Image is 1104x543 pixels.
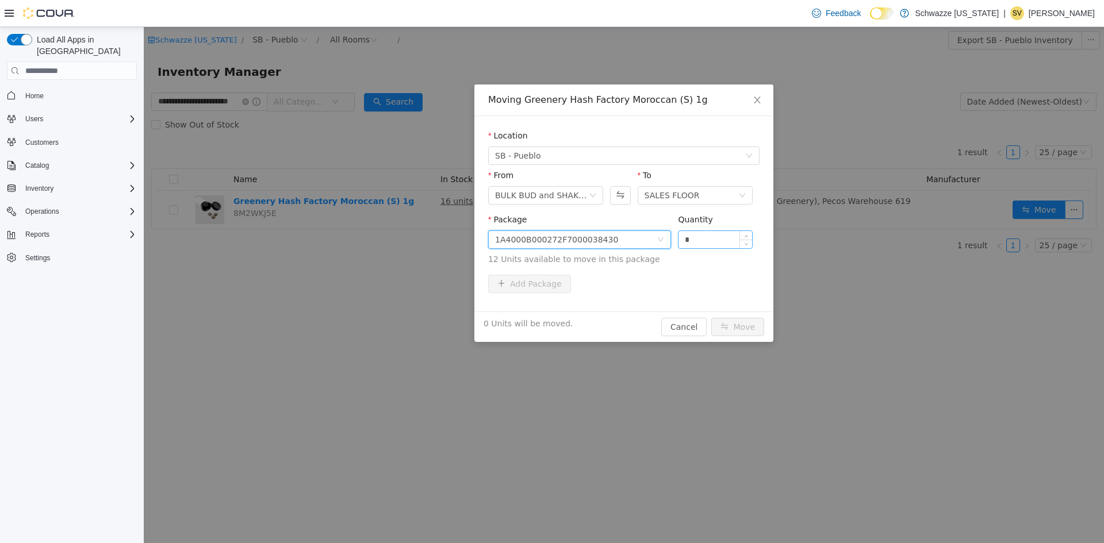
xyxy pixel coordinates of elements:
p: Schwazze [US_STATE] [915,6,999,20]
span: Reports [25,230,49,239]
span: Users [25,114,43,124]
button: Close [597,57,630,90]
a: Home [21,89,48,103]
a: Settings [21,251,55,265]
p: | [1003,6,1006,20]
button: icon: swapMove [568,291,620,309]
span: 12 Units available to move in this package [344,226,616,238]
label: Quantity [534,188,569,197]
button: Users [2,111,141,127]
span: Inventory [25,184,53,193]
button: Home [2,87,141,103]
button: Cancel [517,291,563,309]
a: Feedback [807,2,865,25]
button: Swap [466,159,486,178]
i: icon: down [513,209,520,217]
i: icon: up [600,207,604,211]
button: Settings [2,249,141,266]
span: Home [21,88,137,102]
i: icon: close [609,68,618,78]
button: Catalog [21,159,53,172]
span: Operations [21,205,137,218]
p: [PERSON_NAME] [1029,6,1095,20]
div: BULK BUD and SHAKE - BACKSTOCK ONLY [351,160,445,177]
div: SALES FLOOR [501,160,556,177]
span: SV [1013,6,1022,20]
button: Catalog [2,157,141,174]
span: Settings [25,253,50,263]
button: Operations [2,203,141,219]
span: Inventory [21,182,137,195]
span: Reports [21,228,137,241]
span: Customers [21,135,137,149]
button: icon: plusAdd Package [344,248,427,266]
i: icon: down [595,165,602,173]
nav: Complex example [7,82,137,296]
button: Operations [21,205,64,218]
span: Load All Apps in [GEOGRAPHIC_DATA] [32,34,137,57]
span: Users [21,112,137,126]
label: From [344,144,370,153]
img: Cova [23,7,75,19]
input: Dark Mode [870,7,894,20]
span: SB - Pueblo [351,120,397,137]
span: Catalog [25,161,49,170]
i: icon: down [600,215,604,219]
span: Increase Value [596,204,608,213]
a: Customers [21,136,63,149]
button: Inventory [2,180,141,197]
div: Simonita Valdez [1010,6,1024,20]
span: Settings [21,251,137,265]
button: Customers [2,134,141,151]
div: Moving Greenery Hash Factory Moroccan (S) 1g [344,67,616,79]
button: Users [21,112,48,126]
i: icon: down [446,165,453,173]
span: Catalog [21,159,137,172]
button: Reports [21,228,54,241]
button: Reports [2,226,141,242]
span: Decrease Value [596,213,608,221]
span: Feedback [826,7,861,19]
button: Inventory [21,182,58,195]
span: 0 Units will be moved. [340,291,430,303]
span: Home [25,91,44,101]
span: Customers [25,138,59,147]
label: Package [344,188,383,197]
span: Operations [25,207,59,216]
label: To [494,144,508,153]
input: Quantity [535,204,608,221]
label: Location [344,104,384,113]
div: 1A4000B000272F7000038430 [351,204,474,221]
i: icon: down [602,125,609,133]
